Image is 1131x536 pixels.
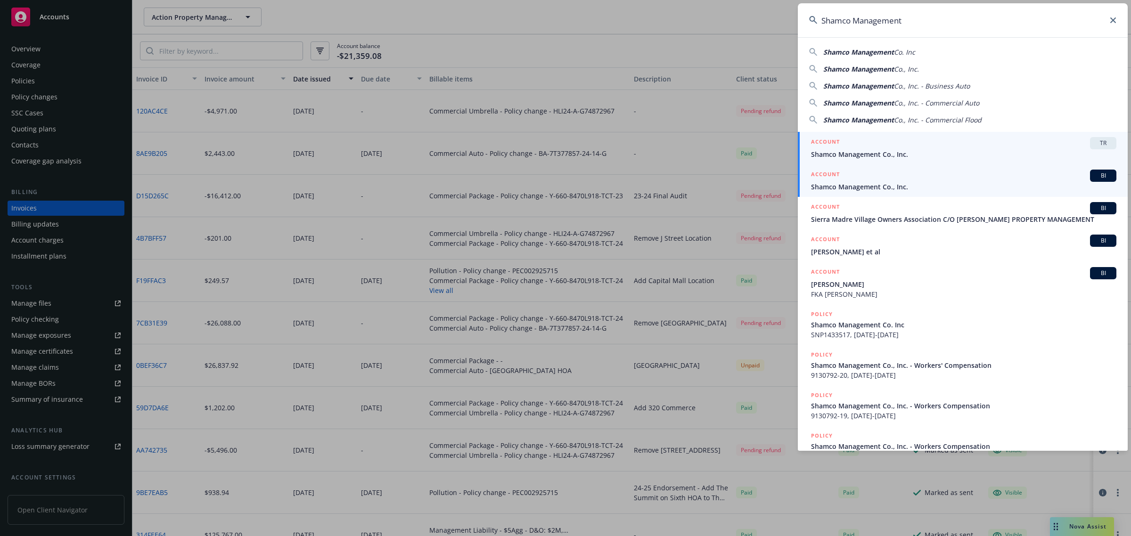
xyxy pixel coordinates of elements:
[823,81,894,90] span: Shamco Management
[811,267,840,278] h5: ACCOUNT
[894,65,919,73] span: Co., Inc.
[1094,269,1113,277] span: BI
[811,370,1116,380] span: 9130792-20, [DATE]-[DATE]
[798,385,1128,426] a: POLICYShamco Management Co., Inc. - Workers Compensation9130792-19, [DATE]-[DATE]
[811,170,840,181] h5: ACCOUNT
[811,309,833,319] h5: POLICY
[811,360,1116,370] span: Shamco Management Co., Inc. - Workers' Compensation
[811,431,833,440] h5: POLICY
[811,401,1116,411] span: Shamco Management Co., Inc. - Workers Compensation
[811,330,1116,340] span: SNP1433517, [DATE]-[DATE]
[798,345,1128,385] a: POLICYShamco Management Co., Inc. - Workers' Compensation9130792-20, [DATE]-[DATE]
[811,247,1116,257] span: [PERSON_NAME] et al
[811,202,840,213] h5: ACCOUNT
[798,304,1128,345] a: POLICYShamco Management Co. IncSNP1433517, [DATE]-[DATE]
[823,98,894,107] span: Shamco Management
[811,441,1116,451] span: Shamco Management Co., Inc. - Workers Compensation
[811,390,833,400] h5: POLICY
[798,164,1128,197] a: ACCOUNTBIShamco Management Co., Inc.
[823,65,894,73] span: Shamco Management
[811,411,1116,421] span: 9130792-19, [DATE]-[DATE]
[798,262,1128,304] a: ACCOUNTBI[PERSON_NAME]FKA [PERSON_NAME]
[1094,236,1113,245] span: BI
[894,115,982,124] span: Co., Inc. - Commercial Flood
[1094,139,1113,147] span: TR
[811,235,840,246] h5: ACCOUNT
[811,279,1116,289] span: [PERSON_NAME]
[811,137,840,148] h5: ACCOUNT
[798,132,1128,164] a: ACCOUNTTRShamco Management Co., Inc.
[798,229,1128,262] a: ACCOUNTBI[PERSON_NAME] et al
[894,98,979,107] span: Co., Inc. - Commercial Auto
[823,115,894,124] span: Shamco Management
[811,214,1116,224] span: Sierra Madre Village Owners Association C/O [PERSON_NAME] PROPERTY MANAGEMENT
[811,289,1116,299] span: FKA [PERSON_NAME]
[1094,204,1113,212] span: BI
[823,48,894,57] span: Shamco Management
[894,81,970,90] span: Co., Inc. - Business Auto
[798,197,1128,229] a: ACCOUNTBISierra Madre Village Owners Association C/O [PERSON_NAME] PROPERTY MANAGEMENT
[1094,171,1113,180] span: BI
[811,350,833,359] h5: POLICY
[894,48,915,57] span: Co. Inc
[811,149,1116,159] span: Shamco Management Co., Inc.
[798,426,1128,466] a: POLICYShamco Management Co., Inc. - Workers Compensation
[811,182,1116,192] span: Shamco Management Co., Inc.
[811,320,1116,330] span: Shamco Management Co. Inc
[798,3,1128,37] input: Search...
